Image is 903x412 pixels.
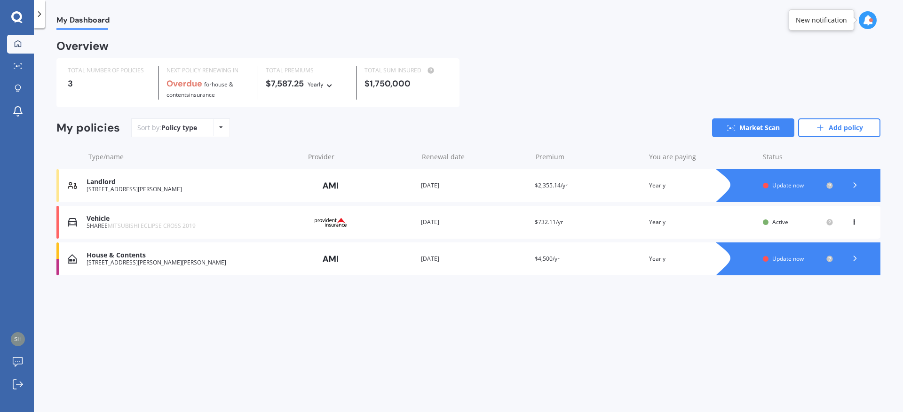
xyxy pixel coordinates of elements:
div: Yearly [649,254,755,264]
div: 5HAREE [87,223,300,229]
div: Overview [56,41,109,51]
span: $2,355.14/yr [535,181,568,189]
div: Premium [536,152,642,162]
div: TOTAL PREMIUMS [266,66,349,75]
span: Update now [772,181,804,189]
div: Yearly [649,181,755,190]
img: AMI [307,177,354,194]
span: Active [772,218,788,226]
b: Overdue [166,78,202,89]
img: Provident [307,213,354,231]
div: Provider [308,152,414,162]
div: Yearly [308,80,324,89]
div: $7,587.25 [266,79,349,89]
div: Landlord [87,178,300,186]
div: Policy type [161,123,197,132]
div: NEXT POLICY RENEWING IN [166,66,250,75]
div: Sort by: [137,123,197,132]
div: TOTAL NUMBER OF POLICIES [68,66,151,75]
img: House & Contents [68,254,77,264]
div: My policies [56,121,120,135]
img: Vehicle [68,218,77,227]
div: New notification [796,16,847,25]
div: TOTAL SUM INSURED [364,66,448,75]
div: Status [763,152,833,162]
span: MITSUBISHI ECLIPSE CROSS 2019 [108,222,196,230]
img: Landlord [68,181,77,190]
div: Vehicle [87,215,300,223]
img: e42628f42cf34f7379b143e53470c465 [11,332,25,346]
a: Market Scan [712,118,794,137]
span: My Dashboard [56,16,110,28]
div: Renewal date [422,152,528,162]
span: $4,500/yr [535,255,560,263]
div: Yearly [649,218,755,227]
span: Update now [772,255,804,263]
div: Type/name [88,152,301,162]
div: [DATE] [421,254,527,264]
div: $1,750,000 [364,79,448,88]
div: [STREET_ADDRESS][PERSON_NAME] [87,186,300,193]
div: House & Contents [87,251,300,259]
div: [DATE] [421,181,527,190]
div: You are paying [649,152,755,162]
div: [STREET_ADDRESS][PERSON_NAME][PERSON_NAME] [87,259,300,266]
div: [DATE] [421,218,527,227]
img: AMI [307,250,354,268]
div: 3 [68,79,151,88]
span: $732.11/yr [535,218,563,226]
a: Add policy [798,118,880,137]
